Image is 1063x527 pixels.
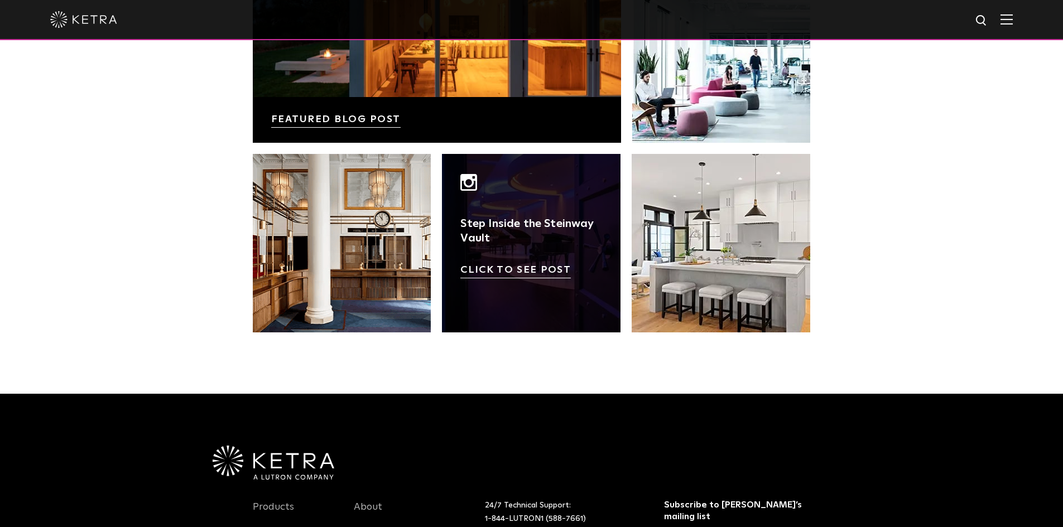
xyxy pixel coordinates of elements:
[1001,14,1013,25] img: Hamburger%20Nav.svg
[253,501,294,526] a: Products
[354,501,382,526] a: About
[50,11,117,28] img: ketra-logo-2019-white
[664,499,807,523] h3: Subscribe to [PERSON_NAME]’s mailing list
[485,515,586,523] a: 1-844-LUTRON1 (588-7661)
[213,446,334,480] img: Ketra-aLutronCo_White_RGB
[975,14,989,28] img: search icon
